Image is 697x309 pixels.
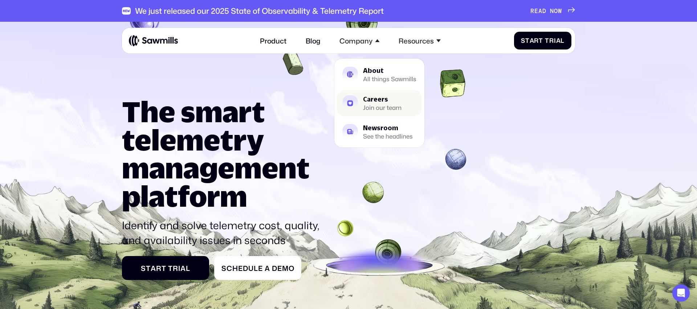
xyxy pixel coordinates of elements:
span: S [141,264,146,272]
a: StartTrial [514,32,572,49]
a: ScheduleaDemo [214,256,301,280]
span: D [542,7,546,15]
div: Resources [394,31,446,50]
span: l [254,264,258,272]
div: Open Intercom Messenger [672,284,690,302]
span: c [227,264,232,272]
div: Newsroom [363,124,413,131]
span: a [151,264,156,272]
span: e [238,264,243,272]
a: AboutAll things Sawmills [337,61,421,87]
span: o [289,264,294,272]
span: r [156,264,162,272]
span: T [545,37,549,44]
span: T [168,264,173,272]
div: Company [334,31,384,50]
span: e [258,264,263,272]
span: h [232,264,238,272]
a: Blog [300,31,326,50]
span: d [243,264,248,272]
div: Resources [399,36,434,45]
span: a [265,264,270,272]
span: i [554,37,556,44]
a: READNOW [530,7,575,15]
span: S [221,264,227,272]
span: W [558,7,562,15]
span: E [534,7,538,15]
div: Careers [363,96,402,102]
nav: Company [334,50,424,148]
span: r [534,37,539,44]
a: CareersJoin our team [337,90,421,116]
span: A [538,7,542,15]
span: r [549,37,554,44]
span: t [525,37,530,44]
span: e [277,264,282,272]
div: About [363,67,416,73]
div: Join our team [363,105,402,110]
span: a [180,264,186,272]
div: Company [339,36,372,45]
a: Product [255,31,292,50]
span: R [530,7,534,15]
span: a [530,37,534,44]
span: O [554,7,558,15]
p: Identify and solve telemetry cost, quality, and availability issues in seconds [122,218,324,247]
span: r [173,264,178,272]
a: NewsroomSee the headlines [337,119,421,145]
div: See the headlines [363,133,413,139]
span: t [146,264,151,272]
span: u [248,264,254,272]
span: a [556,37,561,44]
span: D [272,264,277,272]
span: S [521,37,525,44]
span: N [550,7,554,15]
span: t [162,264,166,272]
span: i [178,264,180,272]
a: StartTrial [122,256,209,280]
span: t [539,37,543,44]
div: We just released our 2025 State of Observability & Telemetry Report [135,6,384,16]
span: m [282,264,289,272]
div: All things Sawmills [363,76,416,82]
span: l [186,264,190,272]
span: l [561,37,564,44]
h1: The smart telemetry management platform [122,98,324,210]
